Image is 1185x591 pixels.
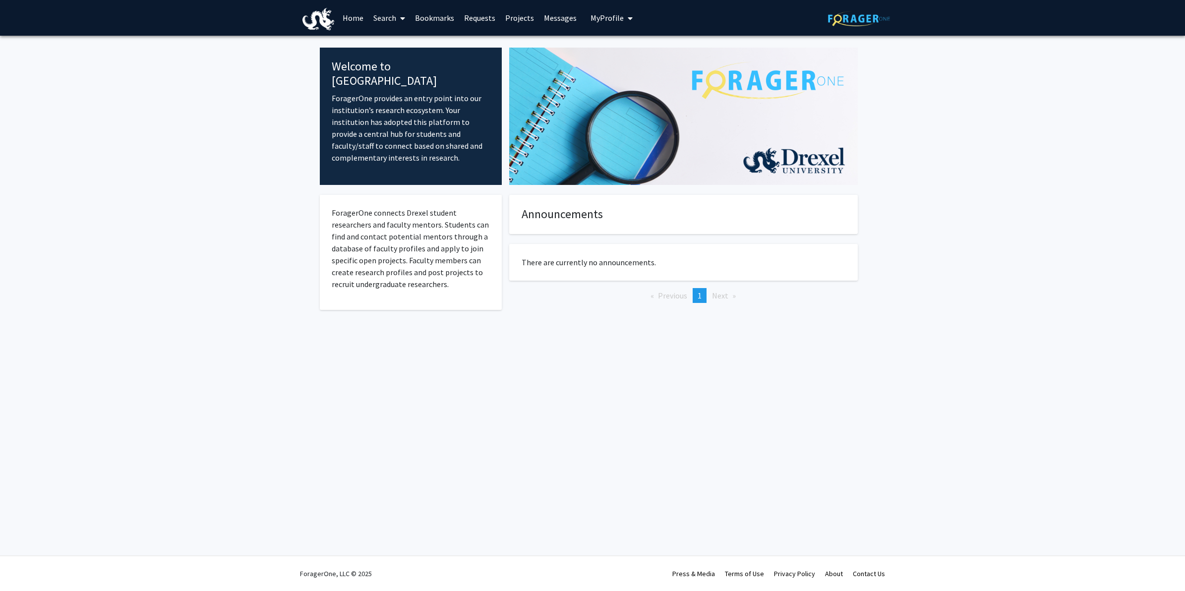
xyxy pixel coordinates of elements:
a: Bookmarks [410,0,459,35]
h4: Announcements [522,207,845,222]
p: ForagerOne provides an entry point into our institution’s research ecosystem. Your institution ha... [332,92,490,164]
span: Next [712,291,728,300]
span: My Profile [591,13,624,23]
a: Search [368,0,410,35]
span: Previous [658,291,687,300]
img: Cover Image [509,48,858,185]
img: Drexel University Logo [302,8,334,30]
ul: Pagination [509,288,858,303]
span: 1 [698,291,702,300]
div: ForagerOne, LLC © 2025 [300,556,372,591]
img: ForagerOne Logo [828,11,890,26]
p: ForagerOne connects Drexel student researchers and faculty mentors. Students can find and contact... [332,207,490,290]
p: There are currently no announcements. [522,256,845,268]
iframe: Chat [7,546,42,584]
a: Requests [459,0,500,35]
a: About [825,569,843,578]
a: Contact Us [853,569,885,578]
h4: Welcome to [GEOGRAPHIC_DATA] [332,59,490,88]
a: Home [338,0,368,35]
a: Privacy Policy [774,569,815,578]
a: Press & Media [672,569,715,578]
a: Terms of Use [725,569,764,578]
a: Projects [500,0,539,35]
a: Messages [539,0,582,35]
